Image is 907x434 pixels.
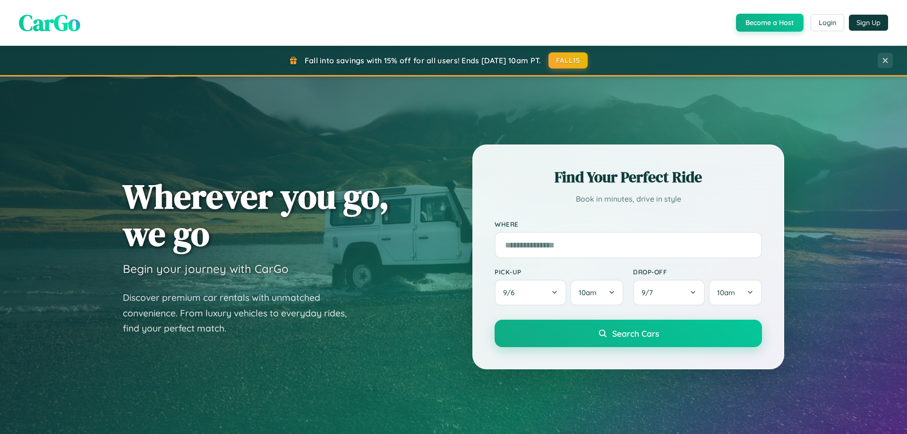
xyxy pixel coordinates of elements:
[633,268,762,276] label: Drop-off
[548,52,588,68] button: FALL15
[495,220,762,228] label: Where
[495,167,762,187] h2: Find Your Perfect Ride
[811,14,844,31] button: Login
[570,280,624,306] button: 10am
[642,288,658,297] span: 9 / 7
[495,192,762,206] p: Book in minutes, drive in style
[736,14,804,32] button: Become a Host
[495,268,624,276] label: Pick-up
[503,288,519,297] span: 9 / 6
[123,290,359,336] p: Discover premium car rentals with unmatched convenience. From luxury vehicles to everyday rides, ...
[849,15,888,31] button: Sign Up
[19,7,80,38] span: CarGo
[123,262,289,276] h3: Begin your journey with CarGo
[717,288,735,297] span: 10am
[495,320,762,347] button: Search Cars
[612,328,659,339] span: Search Cars
[633,280,705,306] button: 9/7
[495,280,566,306] button: 9/6
[579,288,597,297] span: 10am
[709,280,762,306] button: 10am
[305,56,541,65] span: Fall into savings with 15% off for all users! Ends [DATE] 10am PT.
[123,178,389,252] h1: Wherever you go, we go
